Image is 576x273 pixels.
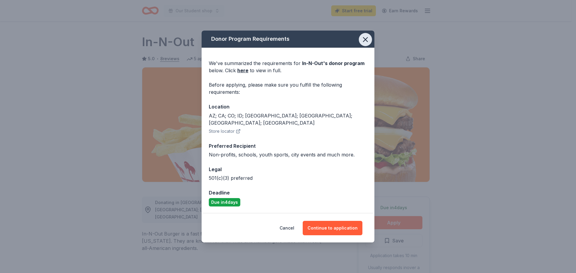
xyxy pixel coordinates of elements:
[209,128,241,135] button: Store locator
[209,198,240,206] div: Due in 4 days
[209,165,367,173] div: Legal
[209,151,367,158] div: Non-profits, schools, youth sports, city events and much more.
[209,81,367,96] div: Before applying, please make sure you fulfill the following requirements:
[280,221,294,235] button: Cancel
[209,174,367,182] div: 501(c)(3) preferred
[302,60,364,66] span: In-N-Out 's donor program
[209,189,367,197] div: Deadline
[209,103,367,111] div: Location
[209,60,367,74] div: We've summarized the requirements for below. Click to view in full.
[209,142,367,150] div: Preferred Recipient
[237,67,248,74] a: here
[303,221,362,235] button: Continue to application
[202,31,374,48] div: Donor Program Requirements
[209,112,367,126] div: AZ; CA; CO; ID; [GEOGRAPHIC_DATA]; [GEOGRAPHIC_DATA]; [GEOGRAPHIC_DATA]; [GEOGRAPHIC_DATA]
